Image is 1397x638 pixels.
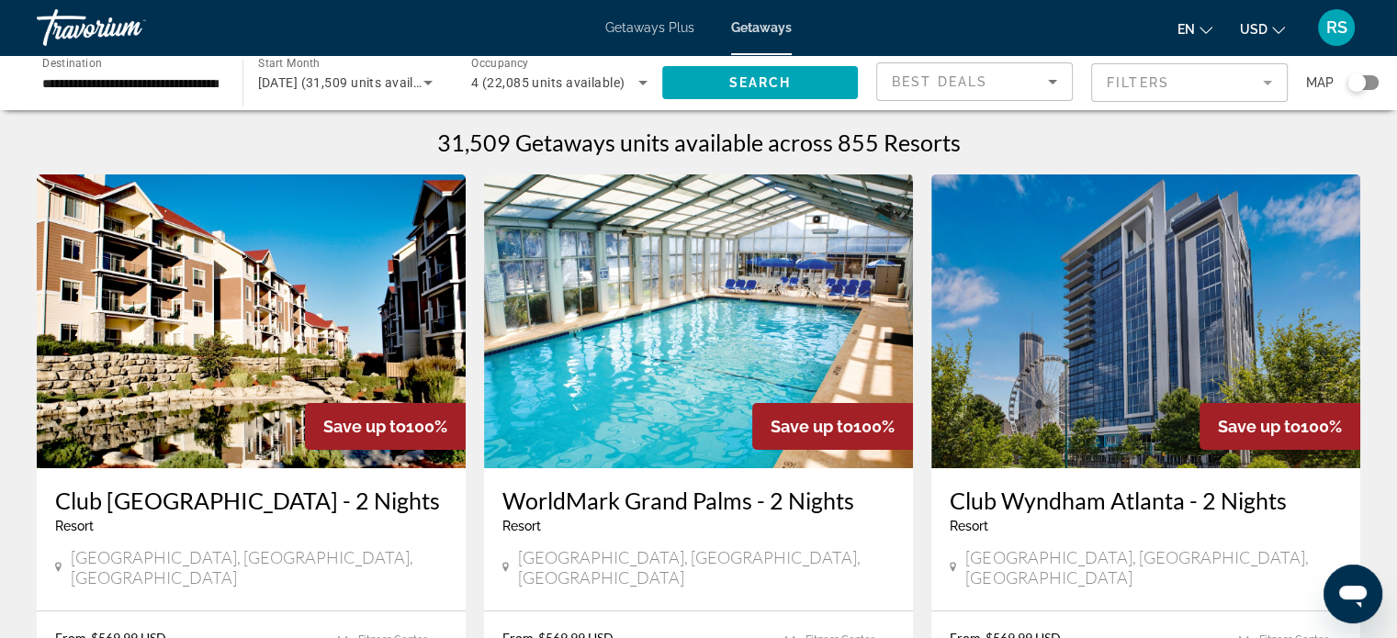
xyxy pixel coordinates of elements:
span: Best Deals [892,74,987,89]
img: DY02E01X.jpg [931,174,1360,468]
div: 100% [305,403,466,450]
span: Save up to [771,417,853,436]
iframe: Button to launch messaging window [1324,565,1382,623]
div: 100% [1200,403,1360,450]
mat-select: Sort by [892,71,1057,93]
a: WorldMark Grand Palms - 2 Nights [502,487,895,514]
span: RS [1326,18,1347,37]
span: [GEOGRAPHIC_DATA], [GEOGRAPHIC_DATA], [GEOGRAPHIC_DATA] [71,547,447,588]
span: Occupancy [471,57,529,70]
button: Change language [1177,16,1212,42]
span: [GEOGRAPHIC_DATA], [GEOGRAPHIC_DATA], [GEOGRAPHIC_DATA] [518,547,895,588]
span: Save up to [323,417,406,436]
a: Club Wyndham Atlanta - 2 Nights [950,487,1342,514]
img: DK63O01X.jpg [484,174,913,468]
span: Resort [55,519,94,533]
span: en [1177,22,1195,37]
button: Filter [1091,62,1288,103]
div: 100% [752,403,913,450]
a: Getaways Plus [605,20,694,35]
span: [DATE] (31,509 units available) [258,75,445,90]
span: USD [1240,22,1267,37]
button: User Menu [1313,8,1360,47]
span: Map [1306,70,1334,95]
span: 4 (22,085 units available) [471,75,625,90]
span: [GEOGRAPHIC_DATA], [GEOGRAPHIC_DATA], [GEOGRAPHIC_DATA] [965,547,1342,588]
a: Getaways [731,20,792,35]
span: Destination [42,56,102,69]
button: Search [662,66,859,99]
a: Club [GEOGRAPHIC_DATA] - 2 Nights [55,487,447,514]
span: Resort [502,519,541,533]
span: Resort [950,519,988,533]
a: Travorium [37,4,220,51]
img: C490E01X.jpg [37,174,466,468]
span: Save up to [1218,417,1301,436]
span: Start Month [258,57,320,70]
span: Search [728,75,791,90]
button: Change currency [1240,16,1285,42]
h1: 31,509 Getaways units available across 855 Resorts [437,129,961,156]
